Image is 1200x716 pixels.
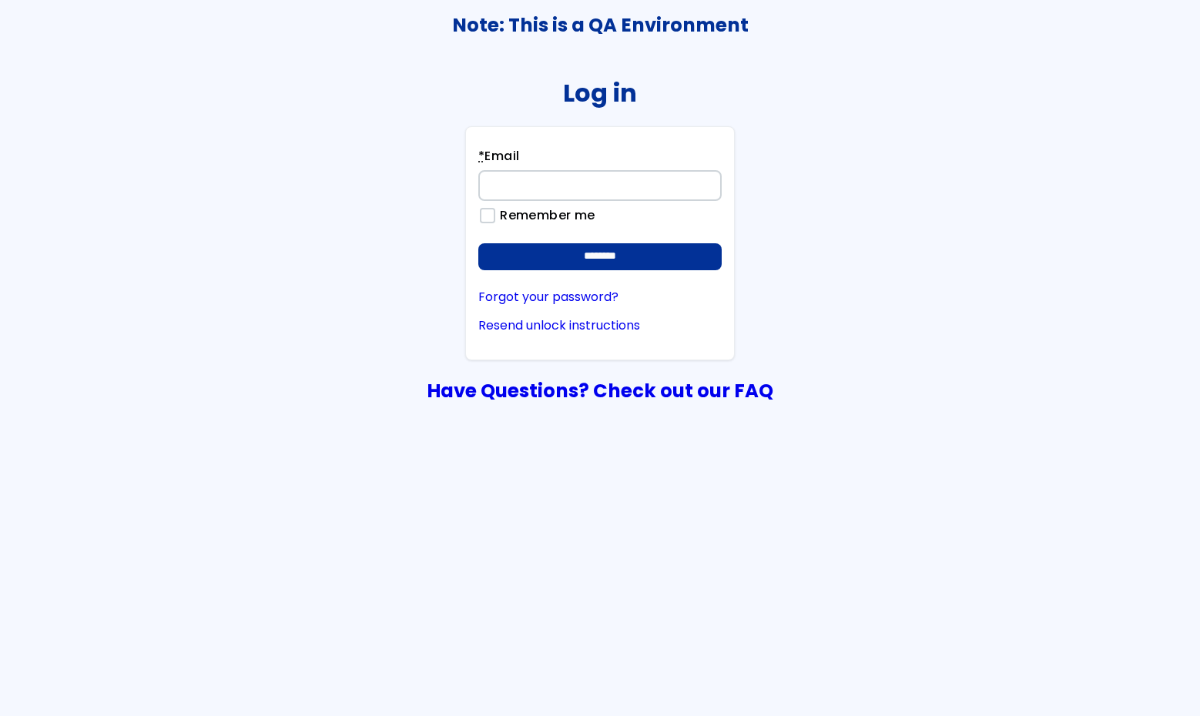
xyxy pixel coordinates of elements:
[563,79,637,107] h2: Log in
[478,147,519,170] label: Email
[478,319,722,333] a: Resend unlock instructions
[1,15,1199,36] h3: Note: This is a QA Environment
[478,290,722,304] a: Forgot your password?
[492,209,595,222] label: Remember me
[427,377,773,404] a: Have Questions? Check out our FAQ
[478,147,484,165] abbr: required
